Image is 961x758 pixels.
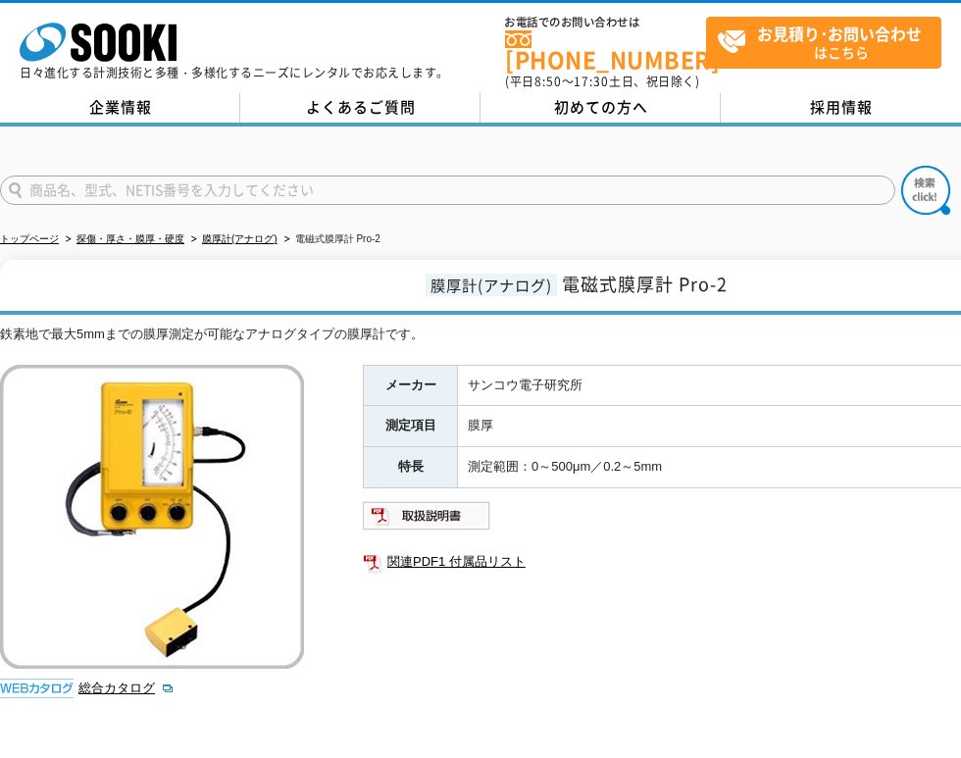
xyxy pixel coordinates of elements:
th: 特長 [364,447,458,488]
p: 日々進化する計測技術と多種・多様化するニーズにレンタルでお応えします。 [20,67,449,78]
a: 膜厚計(アナログ) [202,233,278,244]
a: 初めての方へ [480,93,721,123]
span: (平日 ～ 土日、祝日除く) [505,73,699,90]
img: 取扱説明書 [363,500,491,531]
span: 初めての方へ [554,96,648,118]
span: お電話でのお問い合わせは [505,17,706,28]
a: 取扱説明書 [363,513,491,528]
a: 採用情報 [721,93,961,123]
a: お見積り･お問い合わせはこちら [706,17,941,69]
span: はこちら [717,18,940,67]
a: よくあるご質問 [240,93,480,123]
a: 探傷・厚さ・膜厚・硬度 [76,233,184,244]
strong: お見積り･お問い合わせ [757,22,922,45]
span: 8:50 [534,73,562,90]
li: 電磁式膜厚計 Pro-2 [280,229,380,250]
span: 電磁式膜厚計 Pro-2 [562,271,728,297]
a: [PHONE_NUMBER] [505,30,706,71]
th: メーカー [364,365,458,406]
span: 17:30 [574,73,609,90]
span: 膜厚計(アナログ) [426,274,557,296]
th: 測定項目 [364,406,458,447]
img: btn_search.png [901,166,950,215]
a: 総合カタログ [78,681,175,695]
